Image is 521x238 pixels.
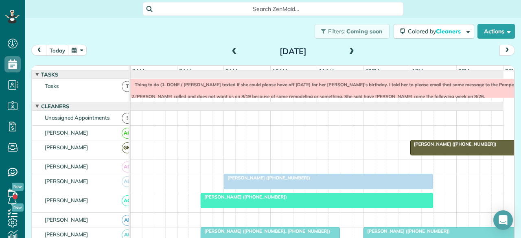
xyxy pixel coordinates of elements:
[122,128,133,139] span: AC
[43,114,111,121] span: Unassigned Appointments
[346,28,383,35] span: Coming soon
[43,178,90,184] span: [PERSON_NAME]
[363,228,450,234] span: [PERSON_NAME] ([PHONE_NUMBER])
[43,231,90,238] span: [PERSON_NAME]
[224,68,239,74] span: 9am
[122,195,133,206] span: AC
[46,45,69,56] button: today
[271,68,289,74] span: 10am
[394,24,474,39] button: Colored byCleaners
[436,28,462,35] span: Cleaners
[122,176,133,187] span: AB
[43,83,60,89] span: Tasks
[43,216,90,223] span: [PERSON_NAME]
[328,28,345,35] span: Filters:
[122,215,133,226] span: AF
[457,68,471,74] span: 2pm
[242,47,344,56] h2: [DATE]
[31,45,47,56] button: prev
[317,68,335,74] span: 11am
[12,183,24,191] span: New
[223,175,311,181] span: [PERSON_NAME] ([PHONE_NUMBER])
[43,197,90,203] span: [PERSON_NAME]
[493,210,513,230] div: Open Intercom Messenger
[503,68,518,74] span: 3pm
[43,129,90,136] span: [PERSON_NAME]
[364,68,381,74] span: 12pm
[122,81,133,92] span: T
[131,68,146,74] span: 7am
[39,103,71,109] span: Cleaners
[408,28,464,35] span: Colored by
[43,144,90,151] span: [PERSON_NAME]
[200,194,287,200] span: [PERSON_NAME] ([PHONE_NUMBER])
[177,68,193,74] span: 8am
[122,113,133,124] span: !
[200,228,331,234] span: [PERSON_NAME] ([PHONE_NUMBER], [PHONE_NUMBER])
[39,71,60,78] span: Tasks
[43,163,90,170] span: [PERSON_NAME]
[477,24,515,39] button: Actions
[122,142,133,153] span: GM
[122,162,133,172] span: AB
[410,141,497,147] span: [PERSON_NAME] ([PHONE_NUMBER])
[410,68,425,74] span: 1pm
[499,45,515,56] button: next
